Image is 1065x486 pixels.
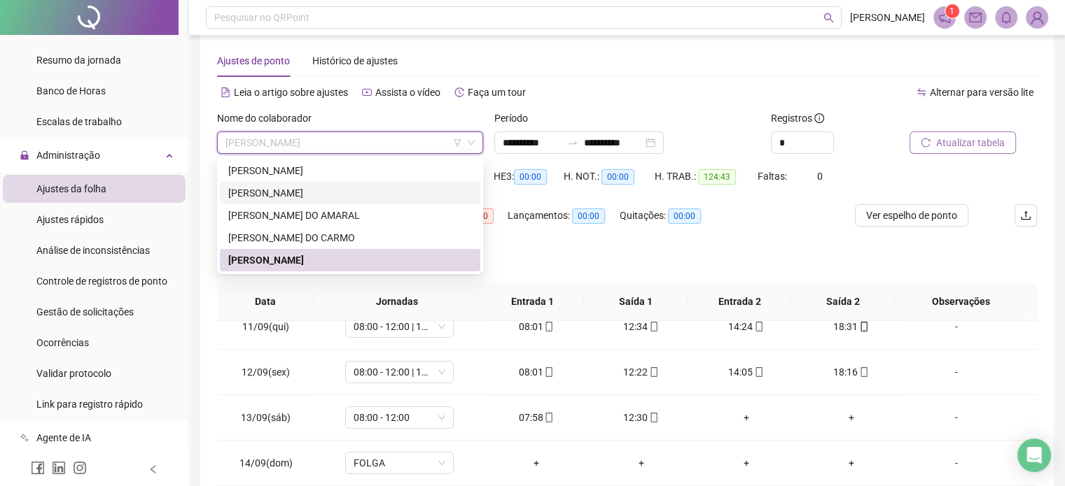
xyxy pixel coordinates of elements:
[930,87,1033,98] span: Alternar para versão lite
[36,245,150,256] span: Análise de inconsistências
[354,362,445,383] span: 08:00 - 12:00 | 14:00 - 18:00
[810,364,893,380] div: 18:16
[910,131,1016,154] button: Atualizar tabela
[52,461,66,475] span: linkedin
[495,410,578,425] div: 07:58
[354,407,445,428] span: 08:00 - 12:00
[495,455,578,471] div: +
[480,283,584,321] th: Entrada 1
[914,364,997,380] div: -
[1017,438,1051,472] div: Open Intercom Messenger
[584,283,688,321] th: Saída 1
[1020,210,1031,221] span: upload
[217,283,314,321] th: Data
[36,55,121,66] span: Resumo da jornada
[906,294,1015,309] span: Observações
[543,322,554,331] span: mobile
[620,208,722,224] div: Quitações:
[817,171,823,182] span: 0
[543,367,554,377] span: mobile
[850,10,925,25] span: [PERSON_NAME]
[220,227,480,249] div: REGINALDO NASCIMENTO DO CARMO
[791,283,895,321] th: Saída 2
[220,249,480,271] div: ROBSON NASCIMENTO
[36,85,106,97] span: Banco de Horas
[810,319,893,334] div: 18:31
[36,337,89,348] span: Ocorrências
[242,366,290,378] span: 12/09(sex)
[601,169,634,185] span: 00:00
[567,137,578,148] span: to
[914,455,997,471] div: -
[225,132,475,153] span: ROBSON NASCIMENTO
[514,169,547,185] span: 00:00
[228,163,472,178] div: [PERSON_NAME]
[228,208,472,223] div: [PERSON_NAME] DO AMARAL
[866,208,957,223] span: Ver espelho de ponto
[600,364,683,380] div: 12:22
[600,319,683,334] div: 12:34
[228,185,472,201] div: [PERSON_NAME]
[312,55,398,66] span: Histórico de ajustes
[917,87,926,97] span: swap
[36,368,111,379] span: Validar protocolo
[354,316,445,337] span: 08:00 - 12:00 | 14:00 - 18:00
[914,410,997,425] div: -
[758,171,789,182] span: Faltas:
[36,306,134,317] span: Gestão de solicitações
[648,367,659,377] span: mobile
[648,322,659,331] span: mobile
[36,116,122,127] span: Escalas de trabalho
[648,413,659,422] span: mobile
[572,208,605,224] span: 00:00
[148,464,158,474] span: left
[220,182,480,204] div: GEORGE FERREIRA SANTOS
[705,455,788,471] div: +
[823,13,834,23] span: search
[36,214,104,225] span: Ajustes rápidos
[494,110,537,126] label: Período
[36,150,100,161] span: Administração
[858,322,869,331] span: mobile
[217,110,321,126] label: Nome do colaborador
[242,321,289,332] span: 11/09(qui)
[314,283,480,321] th: Jornadas
[655,169,757,185] div: H. TRAB.:
[895,283,1026,321] th: Observações
[705,319,788,334] div: 14:24
[228,252,472,268] div: [PERSON_NAME]
[921,138,931,148] span: reload
[949,6,954,16] span: 1
[705,364,788,380] div: 14:05
[1000,11,1012,24] span: bell
[20,150,29,160] span: lock
[969,11,982,24] span: mail
[217,55,290,66] span: Ajustes de ponto
[543,413,554,422] span: mobile
[220,159,480,182] div: ALEX RODRIGO OLIVEIRA DE CRISTO
[239,457,293,469] span: 14/09(dom)
[31,461,45,475] span: facebook
[705,410,788,425] div: +
[454,87,464,97] span: history
[753,367,764,377] span: mobile
[688,283,791,321] th: Entrada 2
[36,432,91,443] span: Agente de IA
[698,169,736,185] span: 124:43
[600,455,683,471] div: +
[36,183,106,194] span: Ajustes da folha
[228,230,472,245] div: [PERSON_NAME] DO CARMO
[771,110,824,126] span: Registros
[221,87,230,97] span: file-text
[914,319,997,334] div: -
[858,367,869,377] span: mobile
[855,204,968,227] button: Ver espelho de ponto
[668,208,701,224] span: 00:00
[495,364,578,380] div: 08:01
[564,169,655,185] div: H. NOT.:
[362,87,372,97] span: youtube
[810,455,893,471] div: +
[36,276,167,287] span: Controle de registros de ponto
[814,113,824,123] span: info-circle
[567,137,578,148] span: swap-right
